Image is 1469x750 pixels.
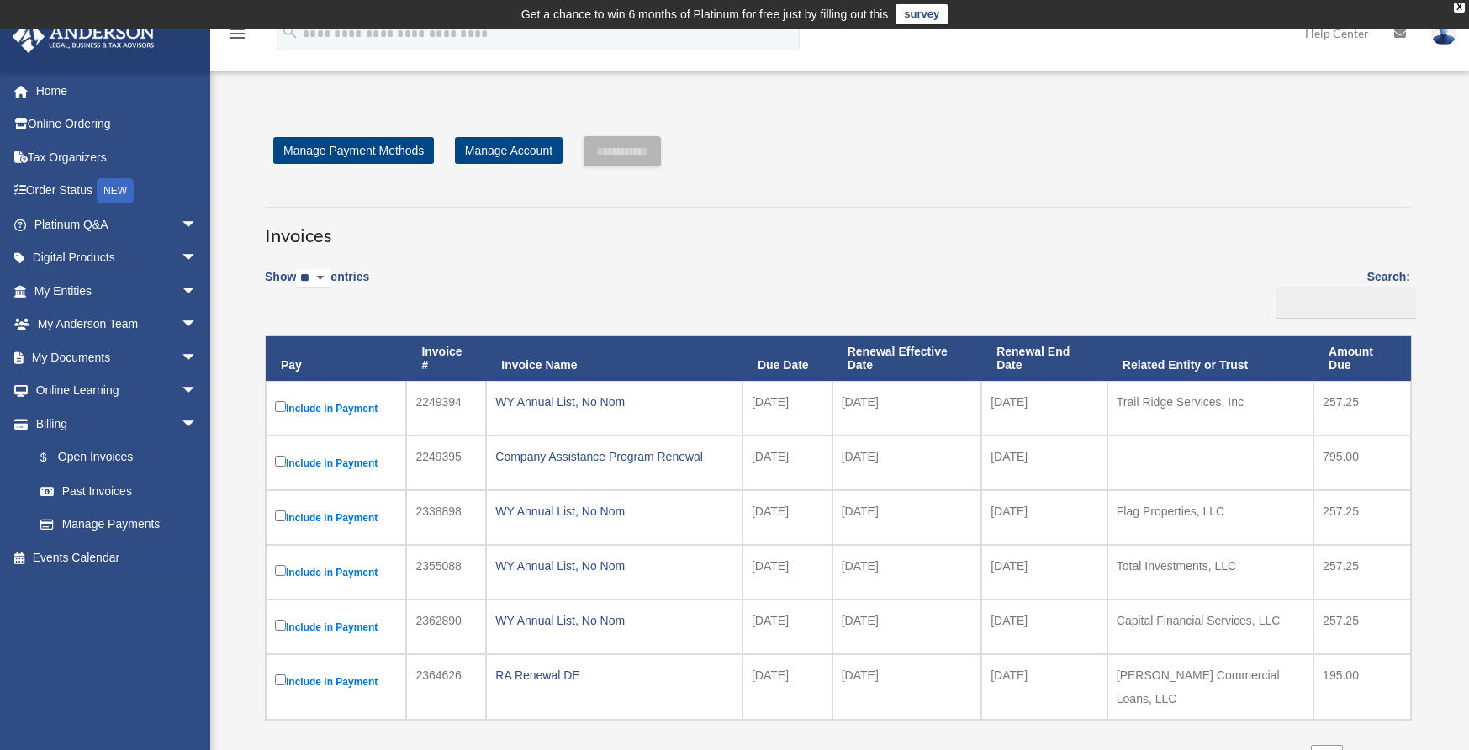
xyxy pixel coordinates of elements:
[181,274,214,309] span: arrow_drop_down
[1313,490,1411,545] td: 257.25
[181,208,214,242] span: arrow_drop_down
[742,545,832,599] td: [DATE]
[266,336,406,382] th: Pay: activate to sort column descending
[1107,336,1313,382] th: Related Entity or Trust: activate to sort column ascending
[296,269,330,288] select: Showentries
[12,541,223,574] a: Events Calendar
[12,274,223,308] a: My Entitiesarrow_drop_down
[227,24,247,44] i: menu
[1313,436,1411,490] td: 795.00
[1454,3,1465,13] div: close
[12,374,223,408] a: Online Learningarrow_drop_down
[181,374,214,409] span: arrow_drop_down
[742,599,832,654] td: [DATE]
[742,654,832,720] td: [DATE]
[1313,545,1411,599] td: 257.25
[24,441,206,475] a: $Open Invoices
[275,620,286,631] input: Include in Payment
[275,401,286,412] input: Include in Payment
[406,336,486,382] th: Invoice #: activate to sort column ascending
[1107,654,1313,720] td: [PERSON_NAME] Commercial Loans, LLC
[265,207,1410,249] h3: Invoices
[181,308,214,342] span: arrow_drop_down
[742,381,832,436] td: [DATE]
[181,407,214,441] span: arrow_drop_down
[24,508,214,541] a: Manage Payments
[1313,336,1411,382] th: Amount Due: activate to sort column ascending
[981,654,1107,720] td: [DATE]
[1313,599,1411,654] td: 257.25
[1431,21,1456,45] img: User Pic
[275,398,397,419] label: Include in Payment
[12,108,223,141] a: Online Ordering
[12,74,223,108] a: Home
[406,545,486,599] td: 2355088
[1313,654,1411,720] td: 195.00
[495,609,733,632] div: WY Annual List, No Nom
[181,241,214,276] span: arrow_drop_down
[406,599,486,654] td: 2362890
[1313,381,1411,436] td: 257.25
[12,341,223,374] a: My Documentsarrow_drop_down
[1107,490,1313,545] td: Flag Properties, LLC
[406,436,486,490] td: 2249395
[495,663,733,687] div: RA Renewal DE
[12,241,223,275] a: Digital Productsarrow_drop_down
[275,671,397,692] label: Include in Payment
[832,654,981,720] td: [DATE]
[1270,267,1410,319] label: Search:
[275,507,397,528] label: Include in Payment
[495,445,733,468] div: Company Assistance Program Renewal
[742,436,832,490] td: [DATE]
[742,490,832,545] td: [DATE]
[12,174,223,209] a: Order StatusNEW
[832,381,981,436] td: [DATE]
[495,390,733,414] div: WY Annual List, No Nom
[486,336,742,382] th: Invoice Name: activate to sort column ascending
[227,29,247,44] a: menu
[1107,381,1313,436] td: Trail Ridge Services, Inc
[275,616,397,637] label: Include in Payment
[832,545,981,599] td: [DATE]
[742,336,832,382] th: Due Date: activate to sort column ascending
[495,554,733,578] div: WY Annual List, No Nom
[275,452,397,473] label: Include in Payment
[273,137,434,164] a: Manage Payment Methods
[12,407,214,441] a: Billingarrow_drop_down
[281,23,299,41] i: search
[832,490,981,545] td: [DATE]
[981,336,1107,382] th: Renewal End Date: activate to sort column ascending
[495,499,733,523] div: WY Annual List, No Nom
[896,4,948,24] a: survey
[265,267,369,305] label: Show entries
[981,381,1107,436] td: [DATE]
[521,4,889,24] div: Get a chance to win 6 months of Platinum for free just by filling out this
[1107,545,1313,599] td: Total Investments, LLC
[832,599,981,654] td: [DATE]
[12,208,223,241] a: Platinum Q&Aarrow_drop_down
[275,456,286,467] input: Include in Payment
[8,20,160,53] img: Anderson Advisors Platinum Portal
[275,510,286,521] input: Include in Payment
[455,137,563,164] a: Manage Account
[1276,287,1416,319] input: Search:
[1107,599,1313,654] td: Capital Financial Services, LLC
[275,674,286,685] input: Include in Payment
[50,447,58,468] span: $
[981,599,1107,654] td: [DATE]
[12,140,223,174] a: Tax Organizers
[406,654,486,720] td: 2364626
[275,565,286,576] input: Include in Payment
[981,490,1107,545] td: [DATE]
[406,381,486,436] td: 2249394
[832,336,981,382] th: Renewal Effective Date: activate to sort column ascending
[981,545,1107,599] td: [DATE]
[181,341,214,375] span: arrow_drop_down
[981,436,1107,490] td: [DATE]
[97,178,134,203] div: NEW
[406,490,486,545] td: 2338898
[24,474,214,508] a: Past Invoices
[275,562,397,583] label: Include in Payment
[12,308,223,341] a: My Anderson Teamarrow_drop_down
[832,436,981,490] td: [DATE]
